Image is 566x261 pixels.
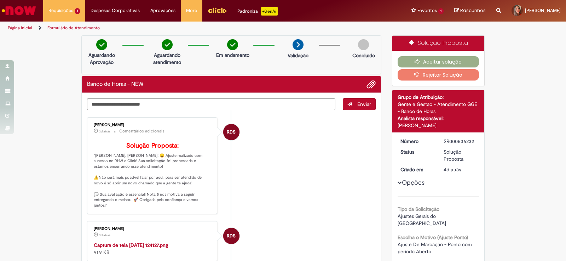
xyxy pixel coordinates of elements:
div: Gente e Gestão - Atendimento GGE - Banco de Horas [398,101,479,115]
ul: Trilhas de página [5,22,372,35]
textarea: Digite sua mensagem aqui... [87,98,335,110]
b: Tipo da Solicitação [398,206,439,212]
p: Em andamento [216,52,249,59]
h2: Banco de Horas - NEW Histórico de tíquete [87,81,143,88]
small: Comentários adicionais [119,128,164,134]
div: Solução Proposta [444,148,477,162]
div: [PERSON_NAME] [94,227,212,231]
div: [PERSON_NAME] [398,122,479,129]
span: Requisições [48,7,73,14]
div: Padroniza [237,7,278,16]
span: 1 [75,8,80,14]
span: Favoritos [417,7,437,14]
div: Grupo de Atribuição: [398,94,479,101]
a: Formulário de Atendimento [47,25,100,31]
b: Escolha o Motivo (Ajuste Ponto) [398,234,468,241]
span: Ajustes Gerais do [GEOGRAPHIC_DATA] [398,213,446,226]
img: check-circle-green.png [227,39,238,50]
img: ServiceNow [1,4,37,18]
div: Raquel De Souza [223,124,239,140]
time: 28/08/2025 12:41:43 [99,233,110,237]
p: Aguardando Aprovação [85,52,119,66]
span: RDS [227,227,236,244]
a: Rascunhos [454,7,486,14]
span: Ajuste De Marcação - Ponto com período Aberto [398,241,473,255]
div: [PERSON_NAME] [94,123,212,127]
span: 3d atrás [99,233,110,237]
div: Solução Proposta [392,36,485,51]
div: 91.9 KB [94,242,212,256]
span: RDS [227,124,236,141]
div: Raquel De Souza [223,228,239,244]
div: 27/08/2025 12:50:21 [444,166,477,173]
img: click_logo_yellow_360x200.png [208,5,227,16]
div: Analista responsável: [398,115,479,122]
span: Rascunhos [460,7,486,14]
span: 3d atrás [99,129,110,134]
span: 1 [438,8,444,14]
span: Despesas Corporativas [91,7,140,14]
time: 27/08/2025 12:50:21 [444,166,461,173]
dt: Número [395,138,439,145]
img: img-circle-grey.png [358,39,369,50]
span: Aprovações [150,7,175,14]
img: check-circle-green.png [162,39,173,50]
a: Captura de tela [DATE] 124127.png [94,242,168,248]
img: arrow-next.png [293,39,304,50]
dt: Status [395,148,439,155]
dt: Criado em [395,166,439,173]
p: Aguardando atendimento [150,52,184,66]
img: check-circle-green.png [96,39,107,50]
div: SR000536232 [444,138,477,145]
span: 4d atrás [444,166,461,173]
time: 28/08/2025 12:42:07 [99,129,110,134]
span: Enviar [357,101,371,107]
p: +GenAi [261,7,278,16]
b: Solução Proposta: [126,142,179,150]
button: Enviar [343,98,376,110]
p: Concluído [352,52,375,59]
a: Página inicial [8,25,32,31]
button: Aceitar solução [398,56,479,67]
span: More [186,7,197,14]
p: Validação [288,52,308,59]
button: Rejeitar Solução [398,69,479,81]
p: "[PERSON_NAME], [PERSON_NAME] !😄 Ajuste realizado com sucesso no RHW e Click! Sua solicitação foi... [94,142,212,208]
button: Adicionar anexos [366,80,376,89]
span: [PERSON_NAME] [525,7,561,13]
